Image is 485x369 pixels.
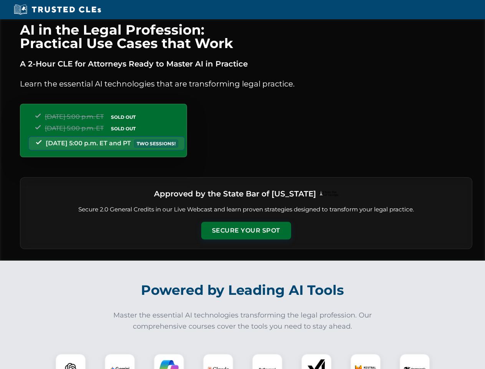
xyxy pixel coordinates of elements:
[319,191,338,196] img: Logo
[30,205,463,214] p: Secure 2.0 General Credits in our Live Webcast and learn proven strategies designed to transform ...
[154,187,316,201] h3: Approved by the State Bar of [US_STATE]
[45,113,104,120] span: [DATE] 5:00 p.m. ET
[108,310,377,332] p: Master the essential AI technologies transforming the legal profession. Our comprehensive courses...
[20,23,472,50] h1: AI in the Legal Profession: Practical Use Cases that Work
[45,125,104,132] span: [DATE] 5:00 p.m. ET
[30,277,455,304] h2: Powered by Leading AI Tools
[20,58,472,70] p: A 2-Hour CLE for Attorneys Ready to Master AI in Practice
[201,222,291,239] button: Secure Your Spot
[12,4,103,15] img: Trusted CLEs
[108,113,138,121] span: SOLD OUT
[20,78,472,90] p: Learn the essential AI technologies that are transforming legal practice.
[108,125,138,133] span: SOLD OUT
